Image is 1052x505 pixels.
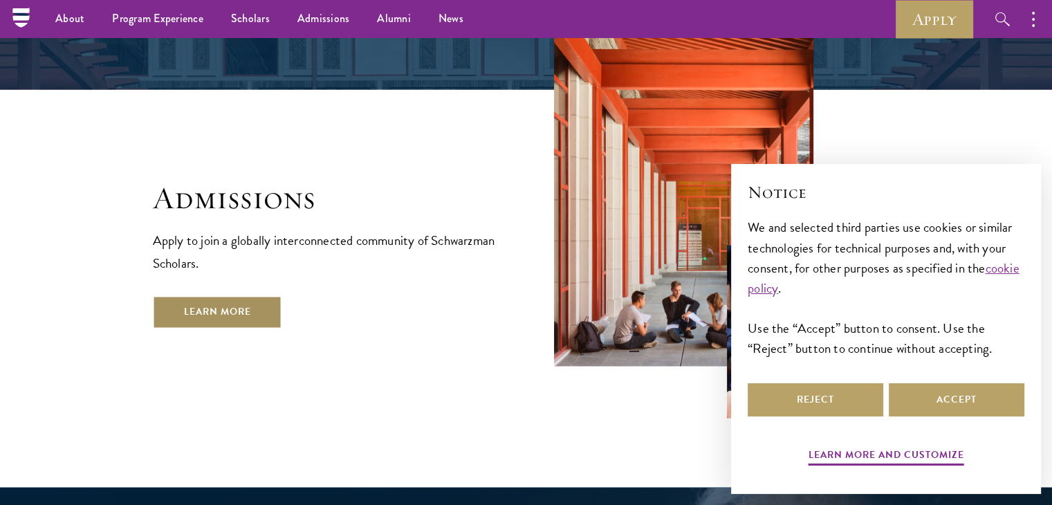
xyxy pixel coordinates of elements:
a: cookie policy [748,258,1019,298]
button: Reject [748,383,883,416]
button: Accept [889,383,1024,416]
h2: Notice [748,181,1024,204]
a: Learn More [153,295,282,329]
div: We and selected third parties use cookies or similar technologies for technical purposes and, wit... [748,217,1024,358]
h2: Admissions [153,179,499,218]
button: Learn more and customize [809,446,964,468]
p: Apply to join a globally interconnected community of Schwarzman Scholars. [153,229,499,275]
